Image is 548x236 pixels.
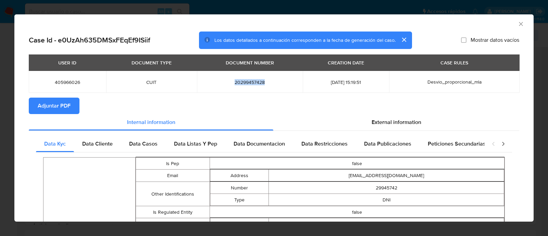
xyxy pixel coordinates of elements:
[471,37,519,44] span: Mostrar datos vacíos
[44,140,66,148] span: Data Kyc
[214,37,396,44] span: Los datos detallados a continuación corresponden a la fecha de generación del caso.
[114,79,189,85] span: CUIT
[222,57,278,69] div: DOCUMENT NUMBER
[82,140,113,148] span: Data Cliente
[210,170,269,182] td: Address
[29,98,79,114] button: Adjuntar PDF
[436,57,472,69] div: CASE RULES
[136,182,210,206] td: Other Identifications
[210,182,269,194] td: Number
[210,218,269,230] td: Area Code
[269,182,504,194] td: 29945742
[36,136,485,152] div: Detailed internal info
[14,14,534,222] div: closure-recommendation-modal
[364,140,411,148] span: Data Publicaciones
[210,158,505,170] td: false
[518,21,524,27] button: Cerrar ventana
[127,118,175,126] span: Internal information
[29,114,519,131] div: Detailed info
[174,140,217,148] span: Data Listas Y Pep
[38,98,71,113] span: Adjuntar PDF
[54,57,80,69] div: USER ID
[136,206,210,218] td: Is Regulated Entity
[29,36,150,45] h2: Case Id - e0UzAh635DMSxFEqEf9ISiif
[396,32,412,48] button: cerrar
[269,194,504,206] td: DNI
[127,57,176,69] div: DOCUMENT TYPE
[210,194,269,206] td: Type
[269,218,504,230] td: 11
[324,57,368,69] div: CREATION DATE
[136,158,210,170] td: Is Pep
[269,170,504,182] td: [EMAIL_ADDRESS][DOMAIN_NAME]
[427,78,482,85] span: Desvio_proporcional_mla
[301,140,348,148] span: Data Restricciones
[210,206,505,218] td: false
[205,79,295,85] span: 20299457428
[428,140,486,148] span: Peticiones Secundarias
[234,140,285,148] span: Data Documentacion
[37,79,98,85] span: 405966026
[372,118,421,126] span: External information
[136,170,210,182] td: Email
[129,140,158,148] span: Data Casos
[461,37,466,43] input: Mostrar datos vacíos
[311,79,381,85] span: [DATE] 15:19:51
